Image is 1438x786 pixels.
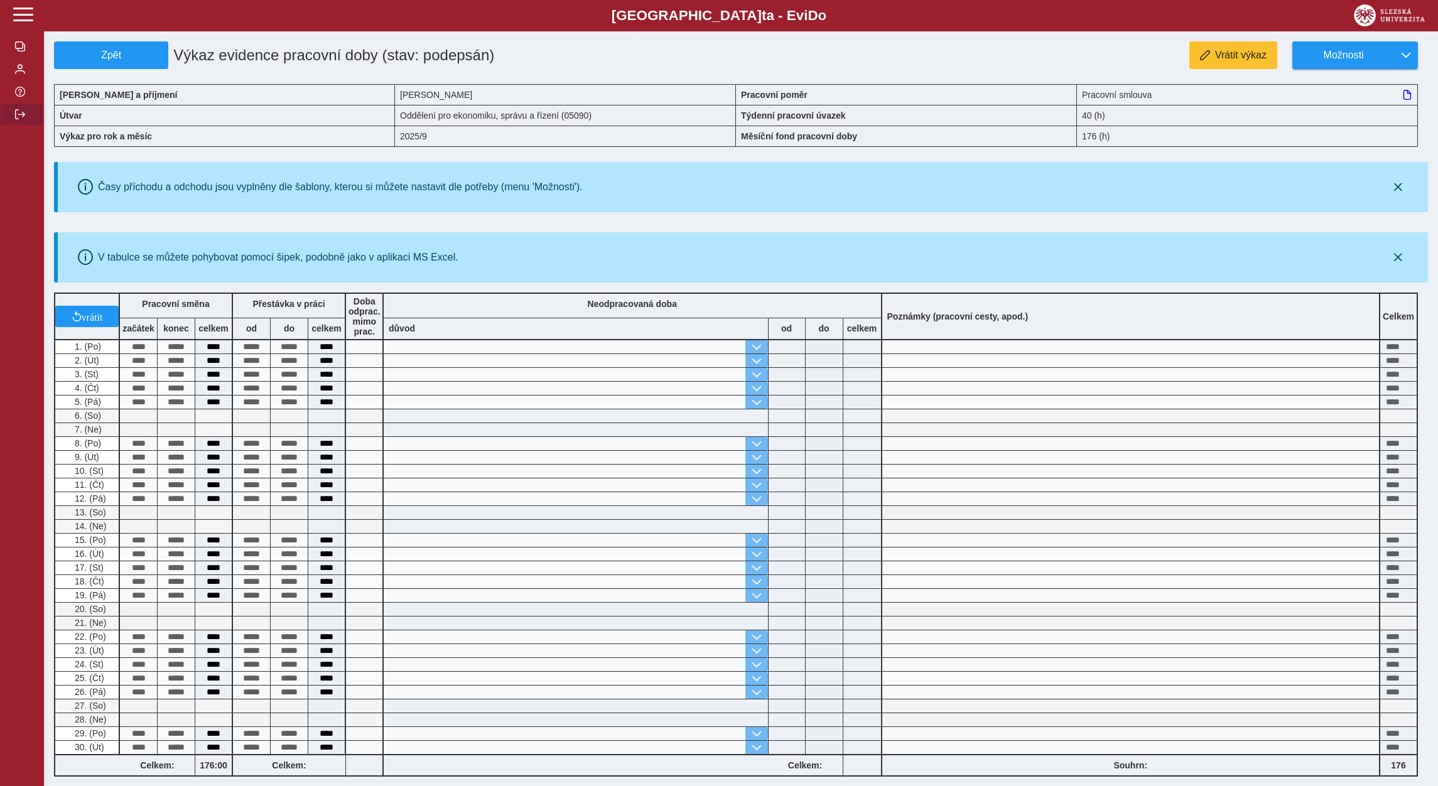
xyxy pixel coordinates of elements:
[72,383,99,393] span: 4. (Čt)
[120,760,195,770] b: Celkem:
[72,493,106,503] span: 12. (Pá)
[72,452,99,462] span: 9. (Út)
[72,563,104,573] span: 17. (St)
[82,311,103,321] span: vrátit
[168,41,626,69] h1: Výkaz evidence pracovní doby (stav: podepsán)
[1354,4,1425,26] img: logo_web_su.png
[72,701,106,711] span: 27. (So)
[72,659,104,669] span: 24. (St)
[60,50,163,61] span: Zpět
[1077,126,1418,147] div: 176 (h)
[1077,84,1418,105] div: Pracovní smlouva
[72,687,106,697] span: 26. (Pá)
[1303,50,1384,61] span: Možnosti
[233,760,345,770] b: Celkem:
[308,323,345,333] b: celkem
[60,131,152,141] b: Výkaz pro rok a měsíc
[389,323,415,333] b: důvod
[72,645,104,655] span: 23. (Út)
[120,323,157,333] b: začátek
[72,466,104,476] span: 10. (St)
[818,8,827,23] span: o
[72,355,99,365] span: 2. (Út)
[72,618,107,628] span: 21. (Ne)
[72,576,104,586] span: 18. (Čt)
[158,323,195,333] b: konec
[252,299,325,309] b: Přestávka v práci
[395,126,736,147] div: 2025/9
[142,299,209,309] b: Pracovní směna
[741,90,808,100] b: Pracovní poměr
[395,105,736,126] div: Oddělení pro ekonomiku, správu a řízení (05090)
[72,507,106,517] span: 13. (So)
[72,521,107,531] span: 14. (Ne)
[233,323,270,333] b: od
[806,323,843,333] b: do
[72,604,106,614] span: 20. (So)
[395,84,736,105] div: [PERSON_NAME]
[72,728,106,738] span: 29. (Po)
[72,535,106,545] span: 15. (Po)
[195,323,232,333] b: celkem
[1292,41,1394,69] button: Možnosti
[72,549,104,559] span: 16. (Út)
[768,760,843,770] b: Celkem:
[72,342,101,352] span: 1. (Po)
[1383,311,1414,321] b: Celkem
[72,411,101,421] span: 6. (So)
[72,590,106,600] span: 19. (Pá)
[195,760,232,770] b: 176:00
[38,8,1400,24] b: [GEOGRAPHIC_DATA] a - Evi
[55,306,119,327] button: vrátit
[741,131,857,141] b: Měsíční fond pracovní doby
[72,424,102,434] span: 7. (Ne)
[72,397,101,407] span: 5. (Pá)
[769,323,805,333] b: od
[271,323,308,333] b: do
[741,110,846,121] b: Týdenní pracovní úvazek
[1215,50,1267,61] span: Vrátit výkaz
[72,369,99,379] span: 3. (St)
[98,252,458,263] div: V tabulce se můžete pohybovat pomocí šipek, podobně jako v aplikaci MS Excel.
[762,8,766,23] span: t
[72,632,106,642] span: 22. (Po)
[588,299,677,309] b: Neodpracovaná doba
[98,181,583,193] div: Časy příchodu a odchodu jsou vyplněny dle šablony, kterou si můžete nastavit dle potřeby (menu 'M...
[72,438,101,448] span: 8. (Po)
[72,673,104,683] span: 25. (Čt)
[72,742,104,752] span: 30. (Út)
[843,323,881,333] b: celkem
[72,714,107,724] span: 28. (Ne)
[1189,41,1277,69] button: Vrátit výkaz
[1077,105,1418,126] div: 40 (h)
[1380,760,1417,770] b: 176
[349,296,381,336] b: Doba odprac. mimo prac.
[1113,760,1147,770] b: Souhrn:
[54,41,168,69] button: Zpět
[60,110,82,121] b: Útvar
[882,311,1034,321] b: Poznámky (pracovní cesty, apod.)
[60,90,177,100] b: [PERSON_NAME] a příjmení
[808,8,818,23] span: D
[72,480,104,490] span: 11. (Čt)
